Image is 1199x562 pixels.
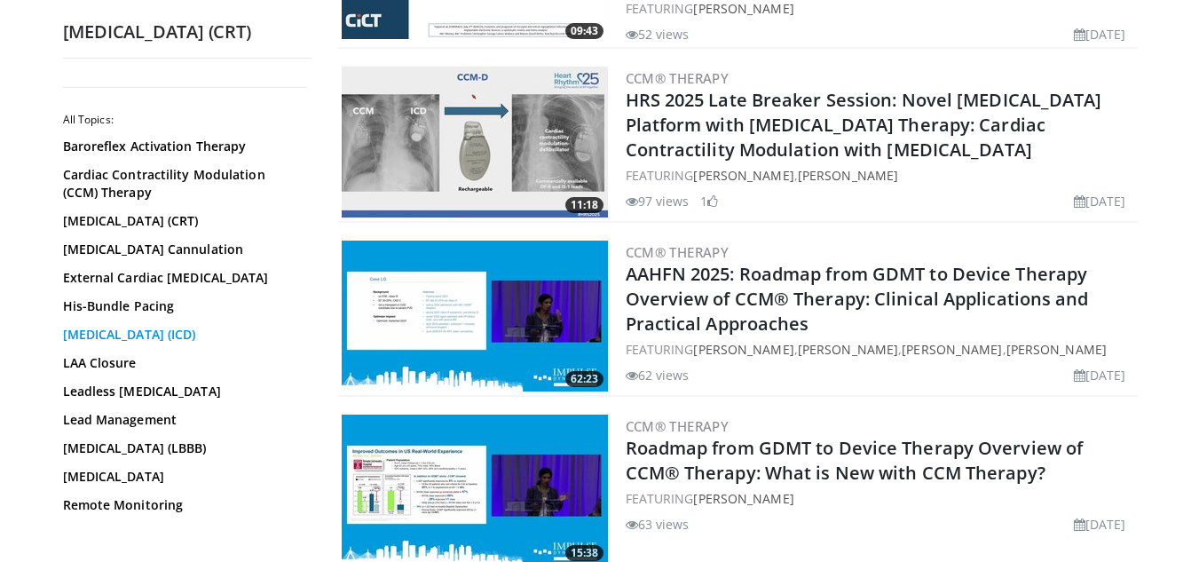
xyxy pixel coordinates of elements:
a: [PERSON_NAME] [798,167,898,184]
div: FEATURING , , , [626,340,1133,359]
a: [PERSON_NAME] [902,341,1002,358]
li: 63 views [626,515,690,534]
a: CCM® Therapy [626,243,730,261]
a: Roadmap from GDMT to Device Therapy Overview of CCM® Therapy: What is New with CCM Therapy? [626,436,1084,485]
li: 1 [700,192,718,210]
div: FEATURING [626,489,1133,508]
a: [PERSON_NAME] [693,167,793,184]
a: External Cardiac [MEDICAL_DATA] [63,269,303,287]
a: Cardiac Contractility Modulation (CCM) Therapy [63,166,303,202]
a: 11:18 [342,67,608,218]
li: 52 views [626,25,690,44]
a: [MEDICAL_DATA] (CRT) [63,212,303,230]
a: HRS 2025 Late Breaker Session: Novel [MEDICAL_DATA] Platform with [MEDICAL_DATA] Therapy: Cardiac... [626,88,1102,162]
a: [PERSON_NAME] [693,490,793,507]
span: 09:43 [565,23,603,39]
a: [PERSON_NAME] [798,341,898,358]
h2: All Topics: [63,113,307,127]
a: [MEDICAL_DATA] (LBBB) [63,439,303,457]
img: 664e65e3-c772-4589-93ff-51b02c9788d8.300x170_q85_crop-smart_upscale.jpg [342,241,608,392]
a: Remote Monitoring [63,496,303,514]
a: [MEDICAL_DATA] [63,468,303,486]
a: Leadless [MEDICAL_DATA] [63,383,303,400]
span: 15:38 [565,545,603,561]
a: LAA Closure [63,354,303,372]
a: AAHFN 2025: Roadmap from GDMT to Device Therapy Overview of CCM® Therapy: Clinical Applications a... [626,262,1089,336]
li: [DATE] [1074,366,1126,384]
a: 62:23 [342,241,608,392]
a: Lead Management [63,411,303,429]
a: [MEDICAL_DATA] (ICD) [63,326,303,344]
a: CCM® Therapy [626,69,730,87]
a: [PERSON_NAME] [1006,341,1107,358]
li: [DATE] [1074,515,1126,534]
img: 54986387-d4e6-4cf1-9c7f-60332894ba8f.300x170_q85_crop-smart_upscale.jpg [342,67,608,218]
h2: [MEDICAL_DATA] (CRT) [63,20,312,44]
a: CCM® Therapy [626,417,730,435]
li: 97 views [626,192,690,210]
a: Baroreflex Activation Therapy [63,138,303,155]
a: His-Bundle Pacing [63,297,303,315]
li: [DATE] [1074,192,1126,210]
div: FEATURING , [626,166,1133,185]
a: [PERSON_NAME] [693,341,793,358]
li: [DATE] [1074,25,1126,44]
li: 62 views [626,366,690,384]
span: 11:18 [565,197,603,213]
span: 62:23 [565,371,603,387]
a: [MEDICAL_DATA] Cannulation [63,241,303,258]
